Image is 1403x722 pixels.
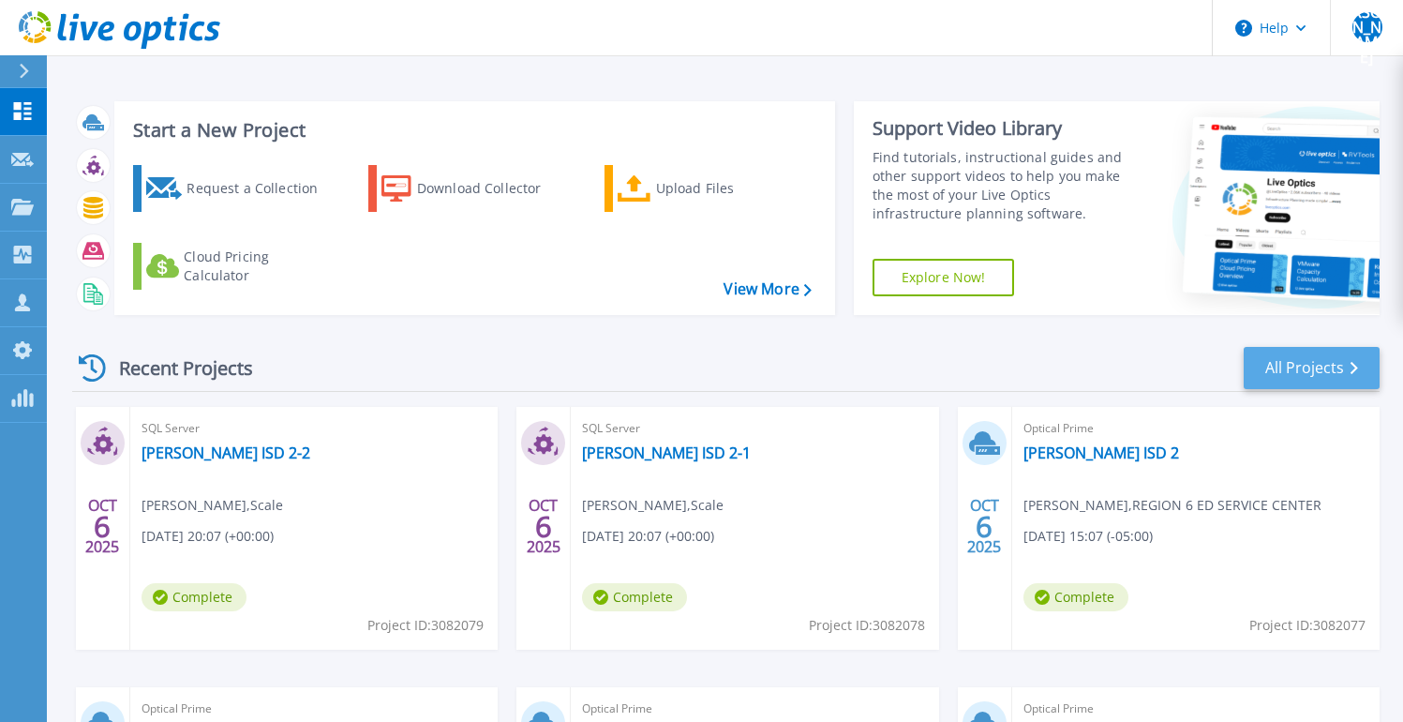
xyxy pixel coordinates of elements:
[1023,526,1153,547] span: [DATE] 15:07 (-05:00)
[656,170,806,207] div: Upload Files
[873,259,1015,296] a: Explore Now!
[187,170,336,207] div: Request a Collection
[1023,699,1368,719] span: Optical Prime
[966,492,1002,561] div: OCT 2025
[72,345,278,391] div: Recent Projects
[1023,444,1179,462] a: [PERSON_NAME] ISD 2
[133,120,811,141] h3: Start a New Project
[873,116,1136,141] div: Support Video Library
[94,519,111,534] span: 6
[582,495,724,516] span: [PERSON_NAME] , Scale
[142,526,274,547] span: [DATE] 20:07 (+00:00)
[1249,615,1366,636] span: Project ID: 3082077
[84,492,120,561] div: OCT 2025
[142,418,486,439] span: SQL Server
[184,248,334,285] div: Cloud Pricing Calculator
[1244,347,1380,389] a: All Projects
[582,444,751,462] a: [PERSON_NAME] ISD 2-1
[142,583,246,611] span: Complete
[133,165,342,212] a: Request a Collection
[367,615,484,636] span: Project ID: 3082079
[809,615,925,636] span: Project ID: 3082078
[417,170,567,207] div: Download Collector
[604,165,813,212] a: Upload Files
[133,243,342,290] a: Cloud Pricing Calculator
[368,165,577,212] a: Download Collector
[142,495,283,516] span: [PERSON_NAME] , Scale
[1023,418,1368,439] span: Optical Prime
[526,492,561,561] div: OCT 2025
[535,519,552,534] span: 6
[582,418,927,439] span: SQL Server
[582,526,714,547] span: [DATE] 20:07 (+00:00)
[1023,583,1128,611] span: Complete
[724,280,811,298] a: View More
[976,519,993,534] span: 6
[873,148,1136,223] div: Find tutorials, instructional guides and other support videos to help you make the most of your L...
[1023,495,1321,516] span: [PERSON_NAME] , REGION 6 ED SERVICE CENTER
[142,699,486,719] span: Optical Prime
[582,583,687,611] span: Complete
[142,444,310,462] a: [PERSON_NAME] ISD 2-2
[582,699,927,719] span: Optical Prime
